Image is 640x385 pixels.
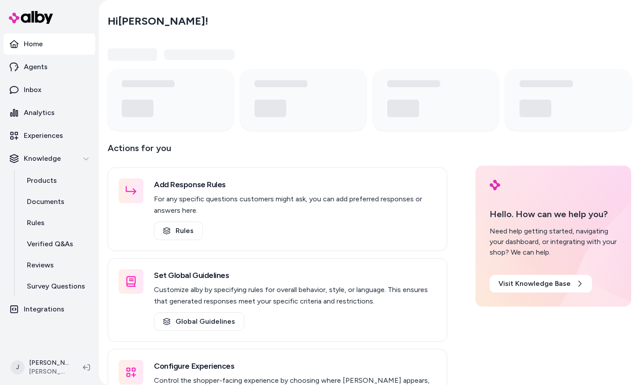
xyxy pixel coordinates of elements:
button: Knowledge [4,148,95,169]
a: Survey Questions [18,276,95,297]
h3: Configure Experiences [154,360,436,372]
img: alby Logo [9,11,53,24]
a: Products [18,170,95,191]
div: Need help getting started, navigating your dashboard, or integrating with your shop? We can help. [490,226,617,258]
p: [PERSON_NAME] [29,359,69,367]
a: Rules [154,222,203,240]
p: Customize alby by specifying rules for overall behavior, style, or language. This ensures that ge... [154,284,436,307]
a: Global Guidelines [154,312,244,331]
h3: Set Global Guidelines [154,269,436,281]
a: Rules [18,212,95,233]
img: alby Logo [490,180,500,190]
a: Visit Knowledge Base [490,275,592,292]
p: Agents [24,62,48,72]
a: Analytics [4,102,95,123]
p: Experiences [24,130,63,141]
p: For any specific questions customers might ask, you can add preferred responses or answers here. [154,193,436,216]
p: Hello. How can we help you? [490,207,617,221]
p: Verified Q&As [27,239,73,249]
a: Inbox [4,79,95,100]
p: Documents [27,196,64,207]
a: Integrations [4,299,95,320]
p: Analytics [24,107,55,118]
p: Survey Questions [27,281,85,292]
p: Products [27,175,57,186]
a: Agents [4,56,95,78]
p: Integrations [24,304,64,315]
p: Rules [27,218,45,228]
p: Reviews [27,260,54,270]
p: Inbox [24,85,41,95]
a: Experiences [4,125,95,146]
a: Documents [18,191,95,212]
span: [PERSON_NAME] [29,367,69,376]
h3: Add Response Rules [154,178,436,191]
button: J[PERSON_NAME][PERSON_NAME] [5,353,76,381]
a: Home [4,33,95,55]
p: Home [24,39,43,49]
h2: Hi [PERSON_NAME] ! [108,15,208,28]
a: Reviews [18,255,95,276]
p: Actions for you [108,141,447,162]
span: J [11,360,25,374]
p: Knowledge [24,153,61,164]
a: Verified Q&As [18,233,95,255]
